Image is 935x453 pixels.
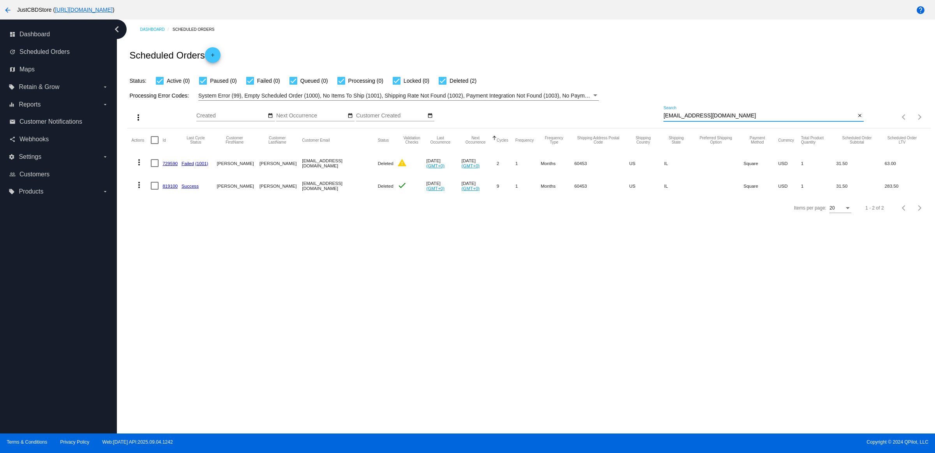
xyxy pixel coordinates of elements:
[134,158,144,167] mat-icon: more_vert
[912,109,928,125] button: Next page
[664,152,695,174] mat-cell: IL
[182,161,194,166] a: Failed
[217,152,259,174] mat-cell: [PERSON_NAME]
[102,188,108,195] i: arrow_drop_down
[378,183,393,188] span: Deleted
[9,136,16,142] i: share
[885,152,927,174] mat-cell: 63.00
[348,76,383,85] span: Processing (0)
[462,136,490,144] button: Change sorting for NextOccurrenceUtc
[629,152,664,174] mat-cell: US
[167,76,190,85] span: Active (0)
[129,47,220,63] h2: Scheduled Orders
[9,171,16,178] i: people_outline
[426,186,445,191] a: (GMT+0)
[102,84,108,90] i: arrow_drop_down
[896,109,912,125] button: Previous page
[801,152,836,174] mat-cell: 1
[140,23,173,36] a: Dashboard
[19,188,43,195] span: Products
[856,112,864,120] button: Clear
[134,180,144,190] mat-icon: more_vert
[208,52,217,62] mat-icon: add
[348,113,353,119] mat-icon: date_range
[7,439,47,445] a: Terms & Conditions
[19,136,49,143] span: Webhooks
[9,31,16,37] i: dashboard
[55,7,113,13] a: [URL][DOMAIN_NAME]
[404,76,429,85] span: Locked (0)
[129,78,146,84] span: Status:
[515,138,534,142] button: Change sorting for Frequency
[916,5,925,15] mat-icon: help
[9,154,15,160] i: settings
[19,101,41,108] span: Reports
[173,23,221,36] a: Scheduled Orders
[541,136,567,144] button: Change sorting for FrequencyType
[19,48,70,55] span: Scheduled Orders
[695,136,736,144] button: Change sorting for PreferredShippingOption
[102,439,173,445] a: Web:[DATE] API:2025.09.04.1242
[19,171,49,178] span: Customers
[19,83,59,91] span: Retain & Grow
[302,138,330,142] button: Change sorting for CustomerEmail
[9,168,108,181] a: people_outline Customers
[664,174,695,197] mat-cell: IL
[9,84,15,90] i: local_offer
[182,183,199,188] a: Success
[836,174,884,197] mat-cell: 31.50
[17,7,115,13] span: JustCBDStore ( )
[182,136,210,144] button: Change sorting for LastProcessingCycleId
[378,161,393,166] span: Deleted
[462,163,480,168] a: (GMT+0)
[19,118,82,125] span: Customer Notifications
[3,5,12,15] mat-icon: arrow_back
[515,152,541,174] mat-cell: 1
[162,161,178,166] a: 729590
[9,119,16,125] i: email
[111,23,123,36] i: chevron_left
[9,101,15,108] i: equalizer
[162,183,178,188] a: 819100
[426,163,445,168] a: (GMT+0)
[397,181,407,190] mat-icon: check
[829,205,834,211] span: 20
[574,152,629,174] mat-cell: 60453
[836,136,877,144] button: Change sorting for Subtotal
[162,138,166,142] button: Change sorting for Id
[836,152,884,174] mat-cell: 31.50
[778,138,794,142] button: Change sorting for CurrencyIso
[664,136,688,144] button: Change sorting for ShippingState
[259,152,302,174] mat-cell: [PERSON_NAME]
[9,188,15,195] i: local_offer
[378,138,389,142] button: Change sorting for Status
[497,152,515,174] mat-cell: 2
[744,174,778,197] mat-cell: Square
[744,152,778,174] mat-cell: Square
[19,153,41,160] span: Settings
[426,136,454,144] button: Change sorting for LastOccurrenceUtc
[196,113,266,119] input: Created
[134,113,143,122] mat-icon: more_vert
[474,439,928,445] span: Copyright © 2024 QPilot, LLC
[450,76,476,85] span: Deleted (2)
[19,66,35,73] span: Maps
[268,113,273,119] mat-icon: date_range
[801,128,836,152] mat-header-cell: Total Product Quantity
[829,206,851,211] mat-select: Items per page:
[302,174,378,197] mat-cell: [EMAIL_ADDRESS][DOMAIN_NAME]
[497,138,508,142] button: Change sorting for Cycles
[427,113,433,119] mat-icon: date_range
[259,174,302,197] mat-cell: [PERSON_NAME]
[60,439,90,445] a: Privacy Policy
[302,152,378,174] mat-cell: [EMAIL_ADDRESS][DOMAIN_NAME]
[912,200,928,216] button: Next page
[102,154,108,160] i: arrow_drop_down
[102,101,108,108] i: arrow_drop_down
[462,186,480,191] a: (GMT+0)
[129,92,189,99] span: Processing Error Codes:
[885,136,920,144] button: Change sorting for LifetimeValue
[300,76,328,85] span: Queued (0)
[497,174,515,197] mat-cell: 9
[426,174,461,197] mat-cell: [DATE]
